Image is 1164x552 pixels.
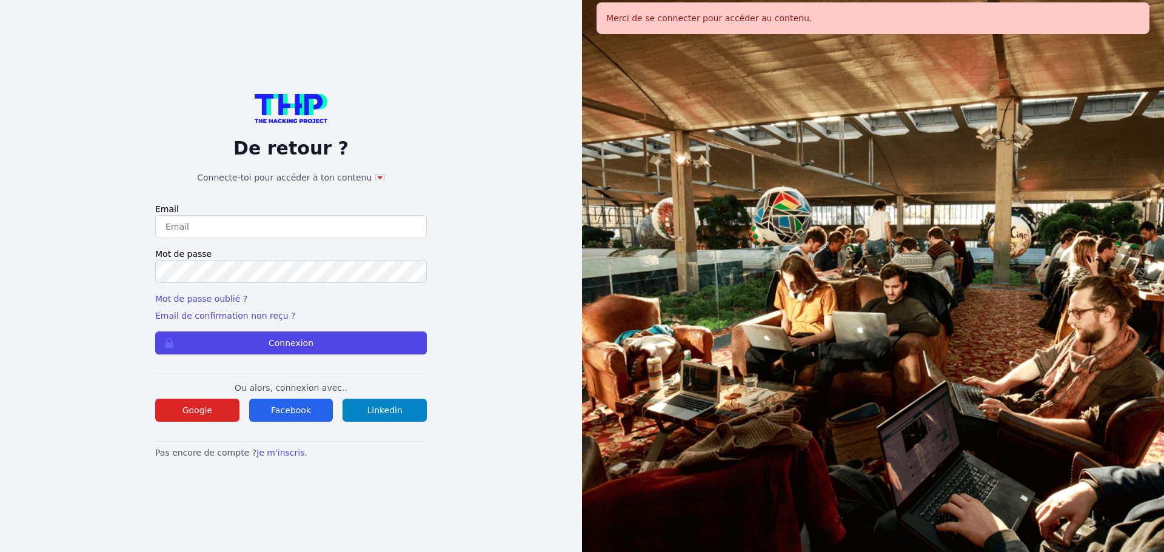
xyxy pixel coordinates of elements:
button: Google [155,399,239,422]
p: De retour ? [155,138,427,159]
p: Pas encore de compte ? [155,447,427,459]
div: Merci de se connecter pour accéder au contenu. [597,2,1149,34]
img: logo [255,94,327,123]
a: Email de confirmation non reçu ? [155,311,295,321]
button: Connexion [155,331,427,354]
label: Email [155,203,427,215]
input: Email [155,215,427,238]
p: Ou alors, connexion avec.. [155,382,427,394]
a: Je m'inscris. [256,448,307,457]
a: Mot de passe oublié ? [155,294,247,304]
button: Facebook [249,399,333,422]
label: Mot de passe [155,248,427,260]
h1: Connecte-toi pour accéder à ton contenu 💌 [155,171,427,184]
button: Linkedin [343,399,427,422]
